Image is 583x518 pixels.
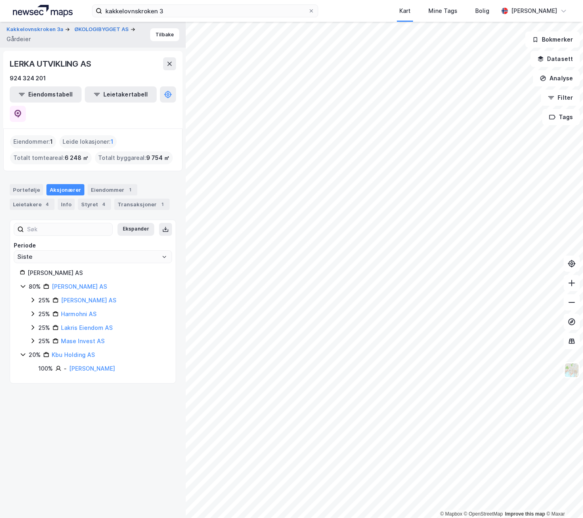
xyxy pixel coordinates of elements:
div: - [64,364,67,373]
a: Mase Invest AS [61,338,105,344]
div: Bolig [475,6,489,16]
div: 1 [158,200,166,208]
input: ClearOpen [14,251,172,263]
a: Harmohni AS [61,310,96,317]
img: logo.a4113a55bc3d86da70a041830d287a7e.svg [13,5,73,17]
button: Tilbake [150,28,179,41]
div: 1 [126,186,134,194]
a: Kbu Holding AS [52,351,95,358]
div: Mine Tags [428,6,457,16]
div: Styret [78,199,111,210]
div: Totalt byggareal : [95,151,173,164]
button: Datasett [531,51,580,67]
button: ØKOLOGIBYGGET AS [74,25,130,34]
button: Tags [542,109,580,125]
input: Søk på adresse, matrikkel, gårdeiere, leietakere eller personer [102,5,308,17]
span: 1 [111,137,113,147]
div: 4 [100,200,108,208]
div: Portefølje [10,184,43,195]
div: LERKA UTVIKLING AS [10,57,92,70]
span: 6 248 ㎡ [65,153,88,163]
div: 100% [38,364,53,373]
div: Leietakere [10,199,55,210]
button: Bokmerker [525,31,580,48]
a: OpenStreetMap [464,511,503,517]
a: [PERSON_NAME] AS [52,283,107,290]
div: 924 324 201 [10,73,46,83]
div: Eiendommer [88,184,137,195]
div: 4 [43,200,51,208]
div: 20% [29,350,41,360]
div: Aksjonærer [46,184,84,195]
div: Eiendommer : [10,135,56,148]
a: [PERSON_NAME] [69,365,115,372]
a: Mapbox [440,511,462,517]
div: Gårdeier [6,34,31,44]
div: Kart [399,6,411,16]
div: [PERSON_NAME] AS [27,268,166,278]
div: [PERSON_NAME] [511,6,557,16]
input: Søk [24,223,112,235]
button: Open [161,254,168,260]
div: Periode [14,241,172,250]
div: Totalt tomteareal : [10,151,92,164]
div: Info [58,199,75,210]
div: 25% [38,309,50,319]
div: 25% [38,336,50,346]
span: 1 [50,137,53,147]
div: 25% [38,323,50,333]
button: Kakkelovnskroken 3a [6,25,65,34]
button: Leietakertabell [85,86,157,103]
iframe: Chat Widget [543,479,583,518]
button: Ekspander [117,223,154,236]
button: Eiendomstabell [10,86,82,103]
a: [PERSON_NAME] AS [61,297,116,304]
img: Z [564,363,579,378]
div: 25% [38,296,50,305]
div: Leide lokasjoner : [59,135,117,148]
button: Filter [541,90,580,106]
div: Kontrollprogram for chat [543,479,583,518]
div: 80% [29,282,41,292]
div: Transaksjoner [114,199,170,210]
span: 9 754 ㎡ [146,153,170,163]
a: Lakris Eiendom AS [61,324,113,331]
button: Analyse [533,70,580,86]
a: Improve this map [505,511,545,517]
